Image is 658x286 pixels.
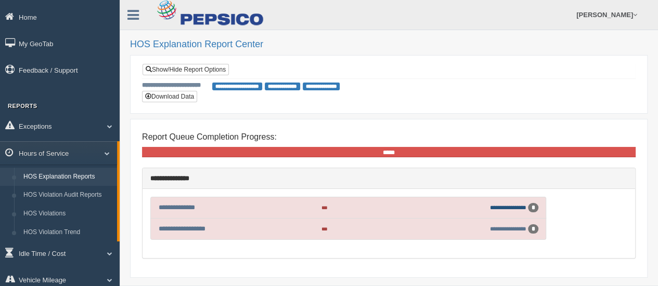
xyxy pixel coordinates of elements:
[130,39,648,50] h2: HOS Explanation Report Center
[142,132,636,142] h4: Report Queue Completion Progress:
[19,186,117,205] a: HOS Violation Audit Reports
[19,205,117,223] a: HOS Violations
[19,223,117,242] a: HOS Violation Trend
[142,91,197,102] button: Download Data
[143,64,229,75] a: Show/Hide Report Options
[19,168,117,186] a: HOS Explanation Reports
